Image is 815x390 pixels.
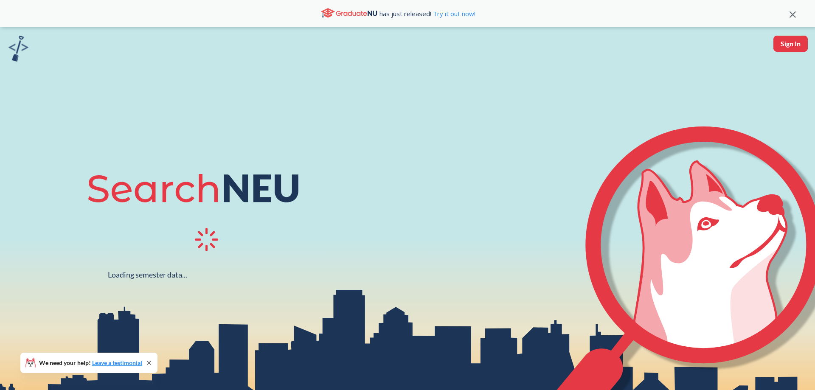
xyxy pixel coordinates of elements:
[379,9,475,18] span: has just released!
[431,9,475,18] a: Try it out now!
[108,270,187,280] div: Loading semester data...
[8,36,28,62] img: sandbox logo
[39,360,142,366] span: We need your help!
[8,36,28,64] a: sandbox logo
[773,36,808,52] button: Sign In
[92,359,142,366] a: Leave a testimonial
